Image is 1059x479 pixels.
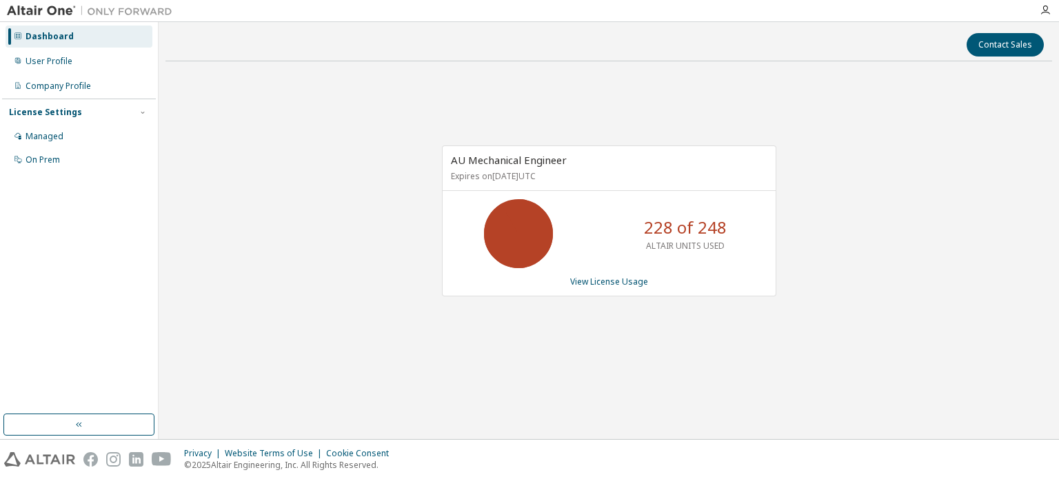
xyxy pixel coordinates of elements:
img: instagram.svg [106,452,121,467]
img: Altair One [7,4,179,18]
div: User Profile [26,56,72,67]
span: AU Mechanical Engineer [451,153,567,167]
div: On Prem [26,154,60,165]
p: © 2025 Altair Engineering, Inc. All Rights Reserved. [184,459,397,471]
button: Contact Sales [967,33,1044,57]
p: ALTAIR UNITS USED [646,240,725,252]
div: Website Terms of Use [225,448,326,459]
img: altair_logo.svg [4,452,75,467]
img: youtube.svg [152,452,172,467]
img: facebook.svg [83,452,98,467]
div: Privacy [184,448,225,459]
div: Cookie Consent [326,448,397,459]
div: License Settings [9,107,82,118]
a: View License Usage [570,276,648,287]
p: Expires on [DATE] UTC [451,170,764,182]
div: Managed [26,131,63,142]
img: linkedin.svg [129,452,143,467]
div: Company Profile [26,81,91,92]
div: Dashboard [26,31,74,42]
p: 228 of 248 [644,216,727,239]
